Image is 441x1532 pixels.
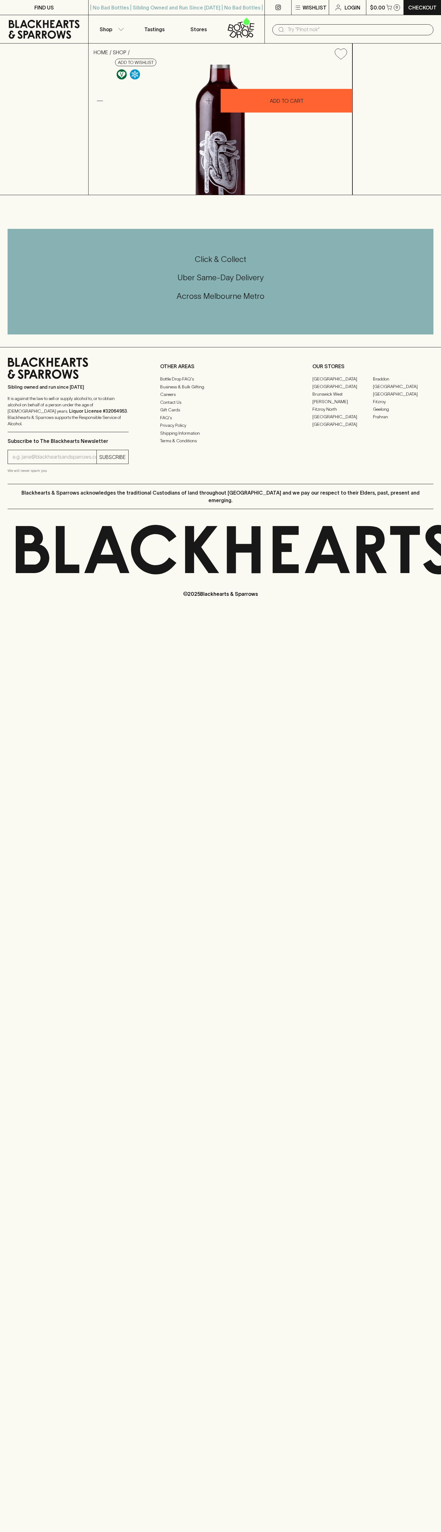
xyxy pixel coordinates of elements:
a: Tastings [132,15,177,43]
p: Tastings [144,26,165,33]
a: Braddon [373,375,433,383]
a: Prahran [373,413,433,421]
a: Brunswick West [312,390,373,398]
a: Wonderful as is, but a slight chill will enhance the aromatics and give it a beautiful crunch. [128,68,142,81]
p: SUBSCRIBE [99,453,126,461]
a: Terms & Conditions [160,437,281,445]
strong: Liquor License #32064953 [69,409,127,414]
a: Geelong [373,405,433,413]
button: ADD TO CART [221,89,352,113]
button: Add to wishlist [115,59,156,66]
p: ADD TO CART [270,97,304,105]
p: It is against the law to sell or supply alcohol to, or to obtain alcohol on behalf of a person un... [8,395,129,427]
input: e.g. jane@blackheartsandsparrows.com.au [13,452,96,462]
p: OTHER AREAS [160,363,281,370]
a: Bottle Drop FAQ's [160,375,281,383]
button: Shop [89,15,133,43]
h5: Click & Collect [8,254,433,264]
p: Subscribe to The Blackhearts Newsletter [8,437,129,445]
p: Sibling owned and run since [DATE] [8,384,129,390]
a: Fitzroy North [312,405,373,413]
a: Stores [177,15,221,43]
img: Chilled Red [130,69,140,79]
a: Business & Bulk Gifting [160,383,281,391]
p: Wishlist [303,4,327,11]
div: Call to action block [8,229,433,334]
a: [GEOGRAPHIC_DATA] [312,383,373,390]
a: FAQ's [160,414,281,421]
p: $0.00 [370,4,385,11]
a: [GEOGRAPHIC_DATA] [373,383,433,390]
p: Stores [190,26,207,33]
a: Shipping Information [160,429,281,437]
p: Blackhearts & Sparrows acknowledges the traditional Custodians of land throughout [GEOGRAPHIC_DAT... [12,489,429,504]
button: Add to wishlist [332,46,350,62]
h5: Across Melbourne Metro [8,291,433,301]
a: HOME [94,49,108,55]
a: Made without the use of any animal products. [115,68,128,81]
a: Careers [160,391,281,398]
button: SUBSCRIBE [97,450,128,464]
p: Checkout [408,4,437,11]
a: [GEOGRAPHIC_DATA] [312,421,373,428]
p: We will never spam you [8,467,129,474]
img: Vegan [117,69,127,79]
a: Privacy Policy [160,422,281,429]
p: Shop [100,26,112,33]
p: FIND US [34,4,54,11]
a: [PERSON_NAME] [312,398,373,405]
input: Try "Pinot noir" [287,25,428,35]
a: [GEOGRAPHIC_DATA] [312,413,373,421]
a: Gift Cards [160,406,281,414]
p: 0 [396,6,398,9]
a: Contact Us [160,398,281,406]
h5: Uber Same-Day Delivery [8,272,433,283]
a: [GEOGRAPHIC_DATA] [373,390,433,398]
a: SHOP [113,49,126,55]
a: [GEOGRAPHIC_DATA] [312,375,373,383]
p: Login [345,4,360,11]
img: 41483.png [89,65,352,195]
a: Fitzroy [373,398,433,405]
p: OUR STORES [312,363,433,370]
